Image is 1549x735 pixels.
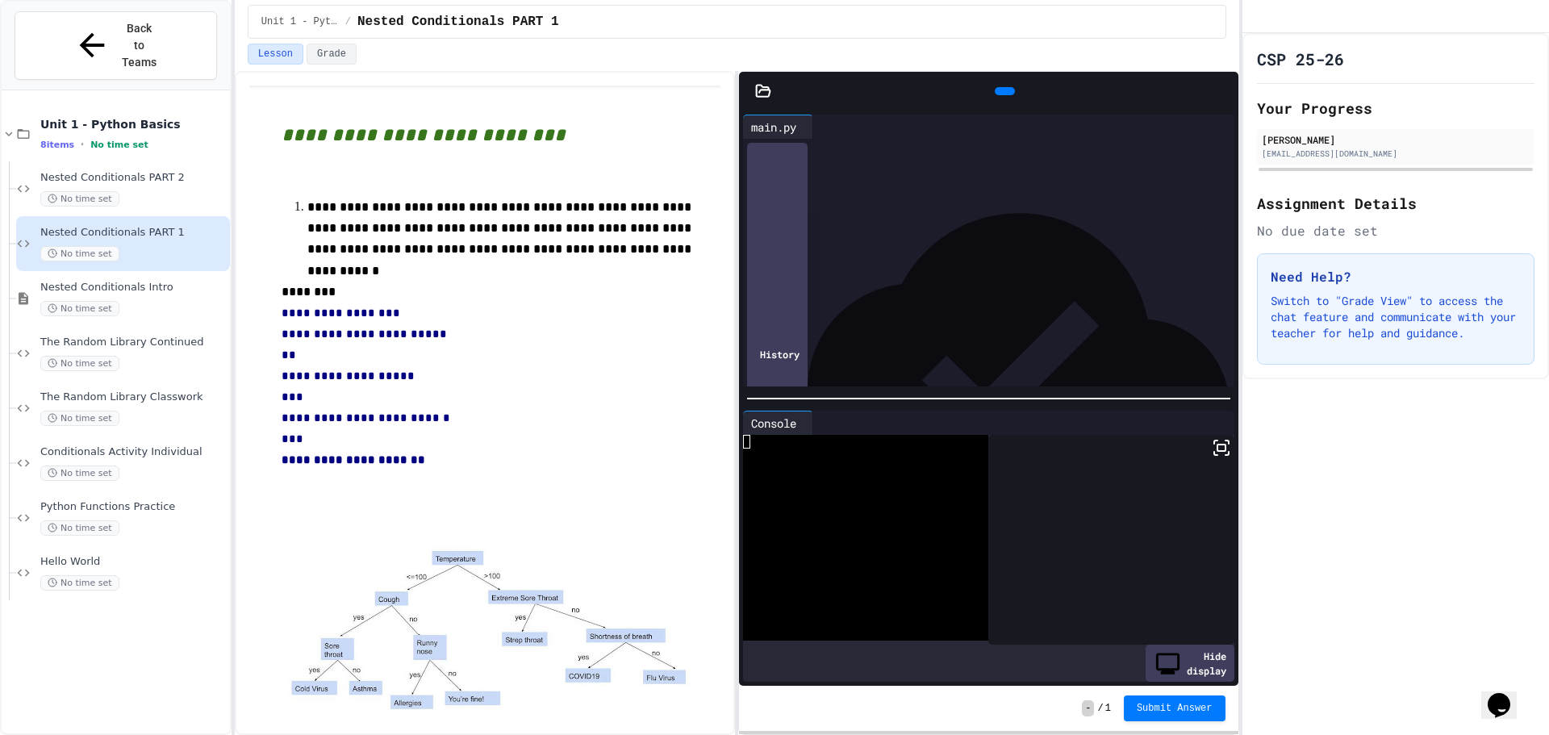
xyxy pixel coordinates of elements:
span: No time set [40,520,119,536]
div: Hide display [1146,645,1234,682]
button: Submit Answer [1124,695,1225,721]
h2: Assignment Details [1257,192,1534,215]
span: No time set [40,466,119,481]
span: No time set [40,301,119,316]
span: Nested Conditionals PART 1 [357,12,559,31]
span: Python Functions Practice [40,500,227,514]
h2: Your Progress [1257,97,1534,119]
h1: CSP 25-26 [1257,48,1344,70]
span: No time set [90,140,148,150]
span: Nested Conditionals PART 2 [40,171,227,185]
div: [PERSON_NAME] [1262,132,1530,147]
span: - [1082,700,1094,716]
div: Console [743,411,813,435]
button: Back to Teams [15,11,217,80]
span: Nested Conditionals Intro [40,281,227,294]
span: Unit 1 - Python Basics [261,15,339,28]
span: No time set [40,246,119,261]
span: The Random Library Continued [40,336,227,349]
div: History [747,143,808,565]
span: 1 [1105,702,1111,715]
div: main.py [743,119,804,136]
span: • [81,138,84,151]
span: No time set [40,411,119,426]
div: Console [743,415,804,432]
span: No time set [40,356,119,371]
button: Grade [307,44,357,65]
div: [EMAIL_ADDRESS][DOMAIN_NAME] [1262,148,1530,160]
span: Submit Answer [1137,702,1213,715]
span: The Random Library Classwork [40,390,227,404]
div: No due date set [1257,221,1534,240]
span: / [1097,702,1103,715]
span: Nested Conditionals PART 1 [40,226,227,240]
span: 8 items [40,140,74,150]
span: No time set [40,575,119,591]
span: Back to Teams [120,20,158,71]
div: main.py [743,115,813,139]
button: Lesson [248,44,303,65]
p: Switch to "Grade View" to access the chat feature and communicate with your teacher for help and ... [1271,293,1521,341]
span: Unit 1 - Python Basics [40,117,227,132]
h3: Need Help? [1271,267,1521,286]
span: No time set [40,191,119,207]
span: Conditionals Activity Individual [40,445,227,459]
span: Hello World [40,555,227,569]
span: / [345,15,351,28]
iframe: chat widget [1481,670,1533,719]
